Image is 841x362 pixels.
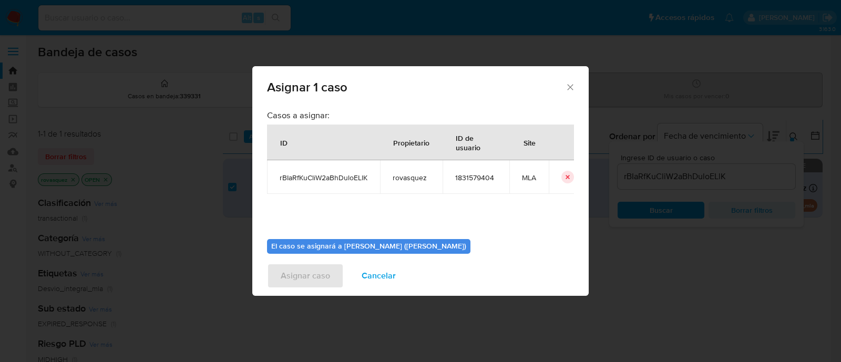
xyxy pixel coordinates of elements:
[280,173,367,182] span: rBIaRfKuCliW2aBhDuloELlK
[511,130,548,155] div: Site
[443,125,509,160] div: ID de usuario
[252,66,589,296] div: assign-modal
[565,82,575,91] button: Cerrar ventana
[271,241,466,251] b: El caso se asignará a [PERSON_NAME] ([PERSON_NAME])
[381,130,442,155] div: Propietario
[393,173,430,182] span: rovasquez
[267,110,574,120] h3: Casos a asignar:
[455,173,497,182] span: 1831579404
[268,130,300,155] div: ID
[267,81,565,94] span: Asignar 1 caso
[522,173,536,182] span: MLA
[561,171,574,183] button: icon-button
[362,264,396,287] span: Cancelar
[348,263,409,288] button: Cancelar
